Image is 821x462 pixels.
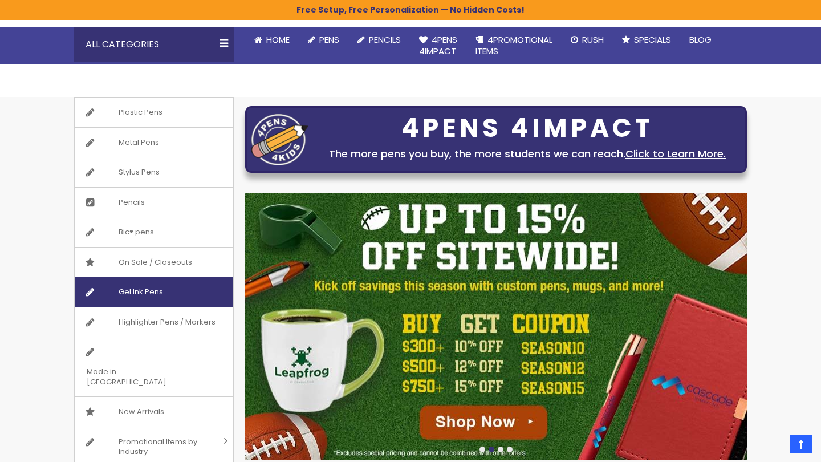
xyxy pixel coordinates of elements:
span: Blog [689,34,712,46]
a: Highlighter Pens / Markers [75,307,233,337]
a: Stylus Pens [75,157,233,187]
div: All Categories [74,27,234,62]
span: Specials [634,34,671,46]
a: Home [245,27,299,52]
img: four_pen_logo.png [251,114,308,165]
a: Gel Ink Pens [75,277,233,307]
a: Pencils [75,188,233,217]
a: Pens [299,27,348,52]
span: Home [266,34,290,46]
span: 4PROMOTIONAL ITEMS [475,34,552,57]
a: Made in [GEOGRAPHIC_DATA] [75,337,233,396]
div: The more pens you buy, the more students we can reach. [314,146,741,162]
a: On Sale / Closeouts [75,248,233,277]
a: Plastic Pens [75,98,233,127]
a: Specials [613,27,680,52]
span: Stylus Pens [107,157,171,187]
a: Blog [680,27,721,52]
span: Pencils [107,188,156,217]
span: Rush [582,34,604,46]
span: Pencils [369,34,401,46]
span: Made in [GEOGRAPHIC_DATA] [75,357,205,396]
a: 4Pens4impact [410,27,466,64]
a: Pencils [348,27,410,52]
a: Bic® pens [75,217,233,247]
span: Highlighter Pens / Markers [107,307,227,337]
span: On Sale / Closeouts [107,248,204,277]
span: New Arrivals [107,397,176,427]
a: 4PROMOTIONALITEMS [466,27,562,64]
a: Rush [562,27,613,52]
span: Plastic Pens [107,98,174,127]
span: Bic® pens [107,217,165,247]
a: Metal Pens [75,128,233,157]
a: New Arrivals [75,397,233,427]
span: Gel Ink Pens [107,277,174,307]
div: 4PENS 4IMPACT [314,116,741,140]
a: Click to Learn More. [625,147,726,161]
span: Pens [319,34,339,46]
span: 4Pens 4impact [419,34,457,57]
span: Metal Pens [107,128,170,157]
